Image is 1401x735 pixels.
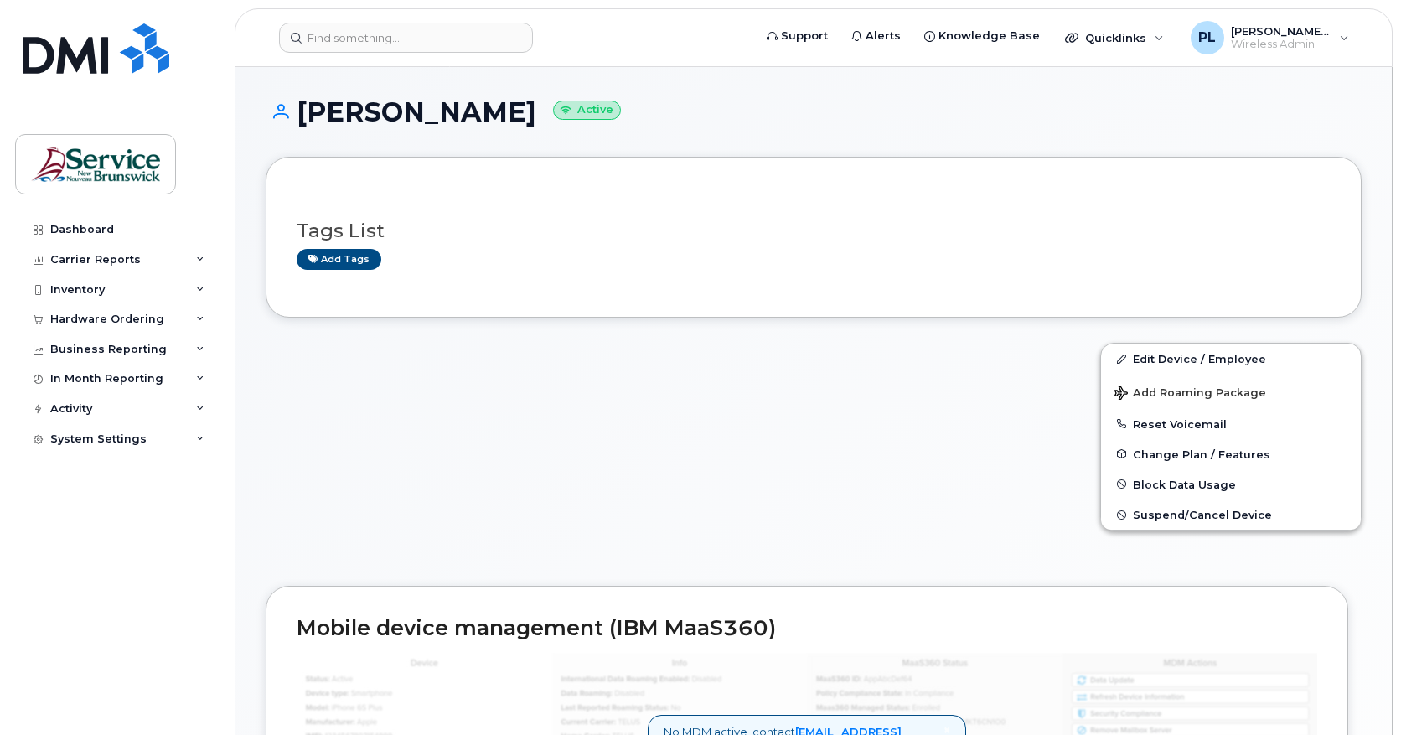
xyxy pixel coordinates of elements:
button: Change Plan / Features [1101,439,1361,469]
button: Suspend/Cancel Device [1101,499,1361,530]
a: Edit Device / Employee [1101,344,1361,374]
span: Change Plan / Features [1133,448,1270,460]
h2: Mobile device management (IBM MaaS360) [297,617,1317,640]
a: Add tags [297,249,381,270]
h1: [PERSON_NAME] [266,97,1362,127]
button: Block Data Usage [1101,469,1361,499]
button: Reset Voicemail [1101,409,1361,439]
button: Add Roaming Package [1101,375,1361,409]
span: Add Roaming Package [1114,386,1266,402]
small: Active [553,101,621,120]
span: Suspend/Cancel Device [1133,509,1272,521]
h3: Tags List [297,220,1331,241]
